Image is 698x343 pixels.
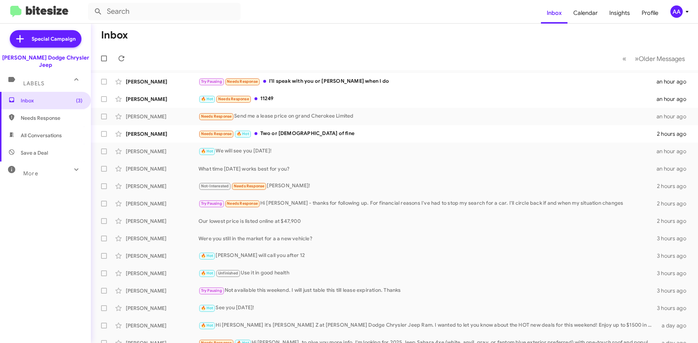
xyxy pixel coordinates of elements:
button: Previous [618,51,631,66]
span: Try Pausing [201,79,222,84]
div: Hi [PERSON_NAME] - thanks for following up. For financial reasons I've had to stop my search for ... [198,199,657,208]
a: Inbox [541,3,567,24]
span: 🔥 Hot [201,149,213,154]
span: Inbox [21,97,83,104]
span: More [23,170,38,177]
span: All Conversations [21,132,62,139]
div: [PERSON_NAME] [126,287,198,294]
div: Hi [PERSON_NAME] it's [PERSON_NAME] Z at [PERSON_NAME] Dodge Chrysler Jeep Ram. I wanted to let y... [198,321,657,330]
span: Needs Response [201,114,232,119]
span: 🔥 Hot [201,271,213,275]
div: See you [DATE]! [198,304,657,312]
span: Needs Response [218,97,249,101]
div: [PERSON_NAME] [126,130,198,138]
span: 🔥 Hot [201,253,213,258]
div: [PERSON_NAME] [126,322,198,329]
span: (3) [76,97,83,104]
span: Unfinished [218,271,238,275]
div: [PERSON_NAME]! [198,182,657,190]
span: Try Pausing [201,288,222,293]
button: Next [630,51,689,66]
div: Use it in good health [198,269,657,277]
div: Our lowest price is listed online at $47,900 [198,217,657,225]
span: Needs Response [21,114,83,122]
span: 🔥 Hot [201,97,213,101]
span: Save a Deal [21,149,48,156]
span: Labels [23,80,44,87]
div: 2 hours ago [657,217,692,225]
div: [PERSON_NAME] [126,217,198,225]
span: Needs Response [227,79,258,84]
div: an hour ago [657,95,692,103]
div: Not available this weekend. I will just table this till lease expiration. Thanks [198,286,657,295]
div: Two or [DEMOGRAPHIC_DATA] of fine [198,130,657,138]
div: 2 hours ago [657,183,692,190]
div: 3 hours ago [657,235,692,242]
span: Needs Response [201,131,232,136]
span: Needs Response [234,184,265,188]
span: « [622,54,626,63]
div: AA [670,5,683,18]
div: 3 hours ago [657,287,692,294]
span: Not-Interested [201,184,229,188]
div: an hour ago [657,148,692,155]
div: [PERSON_NAME] [126,235,198,242]
div: an hour ago [657,165,692,172]
span: 🔥 Hot [237,131,249,136]
div: Were you still in the market for a a new vehicle? [198,235,657,242]
a: Calendar [567,3,603,24]
div: a day ago [657,322,692,329]
span: 🔥 Hot [201,306,213,310]
div: [PERSON_NAME] [126,78,198,85]
div: 2 hours ago [657,130,692,138]
span: » [635,54,639,63]
a: Special Campaign [10,30,81,48]
div: 3 hours ago [657,252,692,260]
span: Try Pausing [201,201,222,206]
div: [PERSON_NAME] [126,165,198,172]
div: an hour ago [657,78,692,85]
input: Search [88,3,241,20]
div: [PERSON_NAME] [126,183,198,190]
div: [PERSON_NAME] [126,270,198,277]
div: [PERSON_NAME] [126,252,198,260]
div: 3 hours ago [657,270,692,277]
div: What time [DATE] works best for you? [198,165,657,172]
div: [PERSON_NAME] [126,148,198,155]
h1: Inbox [101,29,128,41]
button: AA [664,5,690,18]
div: I'll speak with you or [PERSON_NAME] when I do [198,77,657,86]
a: Insights [603,3,636,24]
span: Older Messages [639,55,685,63]
div: Send me a lease price on grand Cherokee Limited [198,112,657,121]
div: 3 hours ago [657,305,692,312]
div: [PERSON_NAME] [126,95,198,103]
div: an hour ago [657,113,692,120]
div: We will see you [DATE]! [198,147,657,155]
div: [PERSON_NAME] [126,200,198,207]
nav: Page navigation example [618,51,689,66]
span: Special Campaign [32,35,76,42]
div: [PERSON_NAME] [126,113,198,120]
div: [PERSON_NAME] will call you after 12 [198,252,657,260]
span: Needs Response [227,201,258,206]
div: 11249 [198,95,657,103]
a: Profile [636,3,664,24]
div: 2 hours ago [657,200,692,207]
div: [PERSON_NAME] [126,305,198,312]
span: 🔥 Hot [201,323,213,328]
